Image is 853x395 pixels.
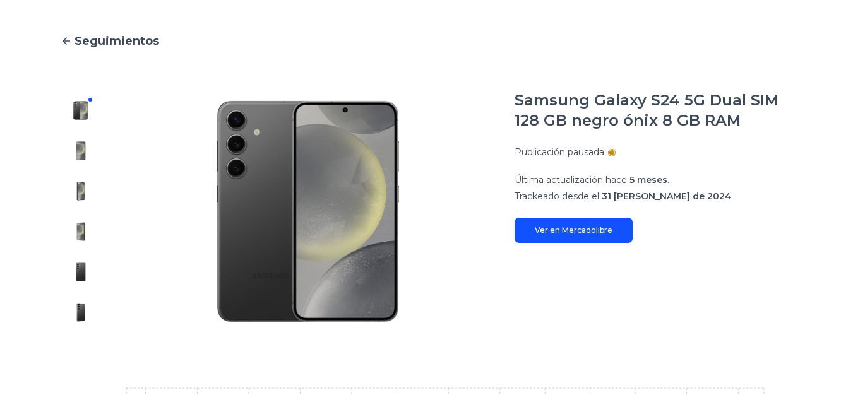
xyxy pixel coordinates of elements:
img: Samsung Galaxy S24 5G Dual SIM 128 GB negro ónix 8 GB RAM [71,302,91,322]
img: Samsung Galaxy S24 5G Dual SIM 128 GB negro ónix 8 GB RAM [71,181,91,201]
font: Seguimientos [75,34,159,48]
img: Samsung Galaxy S24 5G Dual SIM 128 GB negro ónix 8 GB RAM [71,141,91,161]
img: Samsung Galaxy S24 5G Dual SIM 128 GB negro ónix 8 GB RAM [71,262,91,282]
font: 31 [PERSON_NAME] de 2024 [602,191,731,202]
a: Ver en Mercadolibre [515,218,633,243]
img: Samsung Galaxy S24 5G Dual SIM 128 GB negro ónix 8 GB RAM [71,221,91,242]
a: Seguimientos [61,32,792,50]
font: 5 meses. [629,174,669,186]
font: Trackeado desde el [515,191,599,202]
img: Samsung Galaxy S24 5G Dual SIM 128 GB negro ónix 8 GB RAM [71,100,91,121]
img: Samsung Galaxy S24 5G Dual SIM 128 GB negro ónix 8 GB RAM [126,90,489,333]
font: Publicación pausada [515,146,604,158]
font: Ver en Mercadolibre [535,225,612,235]
font: Última actualización hace [515,174,627,186]
font: Samsung Galaxy S24 5G Dual SIM 128 GB negro ónix 8 GB RAM [515,91,778,129]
